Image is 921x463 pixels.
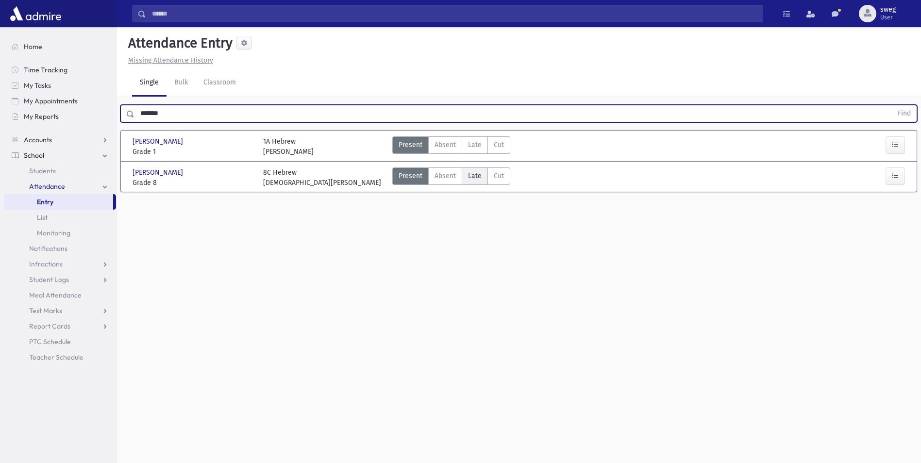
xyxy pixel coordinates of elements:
span: Late [468,171,482,181]
span: User [880,14,896,21]
u: Missing Attendance History [128,56,213,65]
span: Accounts [24,135,52,144]
a: My Appointments [4,93,116,109]
a: Report Cards [4,318,116,334]
span: Meal Attendance [29,291,82,299]
a: Single [132,69,167,97]
a: My Tasks [4,78,116,93]
span: School [24,151,44,160]
a: My Reports [4,109,116,124]
a: Test Marks [4,303,116,318]
span: Entry [37,198,53,206]
span: Students [29,166,56,175]
span: Notifications [29,244,67,253]
span: [PERSON_NAME] [133,136,185,147]
a: School [4,148,116,163]
a: Time Tracking [4,62,116,78]
span: My Reports [24,112,59,121]
span: My Appointments [24,97,78,105]
div: AttTypes [392,167,510,188]
div: 1A Hebrew [PERSON_NAME] [263,136,314,157]
span: Cut [494,171,504,181]
a: Meal Attendance [4,287,116,303]
a: Bulk [167,69,196,97]
a: Students [4,163,116,179]
a: Missing Attendance History [124,56,213,65]
a: Infractions [4,256,116,272]
span: Test Marks [29,306,62,315]
a: Student Logs [4,272,116,287]
a: Notifications [4,241,116,256]
span: Home [24,42,42,51]
span: My Tasks [24,81,51,90]
span: Late [468,140,482,150]
span: sweg [880,6,896,14]
span: Report Cards [29,322,70,331]
span: Monitoring [37,229,70,237]
span: Time Tracking [24,66,67,74]
span: Present [399,171,422,181]
a: Home [4,39,116,54]
div: AttTypes [392,136,510,157]
a: Classroom [196,69,244,97]
span: PTC Schedule [29,337,71,346]
a: Entry [4,194,113,210]
a: Teacher Schedule [4,349,116,365]
span: Cut [494,140,504,150]
div: 8C Hebrew [DEMOGRAPHIC_DATA][PERSON_NAME] [263,167,381,188]
a: List [4,210,116,225]
a: PTC Schedule [4,334,116,349]
span: Absent [435,171,456,181]
a: Monitoring [4,225,116,241]
a: Accounts [4,132,116,148]
span: [PERSON_NAME] [133,167,185,178]
a: Attendance [4,179,116,194]
img: AdmirePro [8,4,64,23]
span: Student Logs [29,275,69,284]
span: Infractions [29,260,63,268]
span: Teacher Schedule [29,353,84,362]
span: Grade 8 [133,178,253,188]
h5: Attendance Entry [124,35,233,51]
span: Grade 1 [133,147,253,157]
span: Absent [435,140,456,150]
button: Find [892,105,917,122]
input: Search [146,5,763,22]
span: List [37,213,48,222]
span: Attendance [29,182,65,191]
span: Present [399,140,422,150]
